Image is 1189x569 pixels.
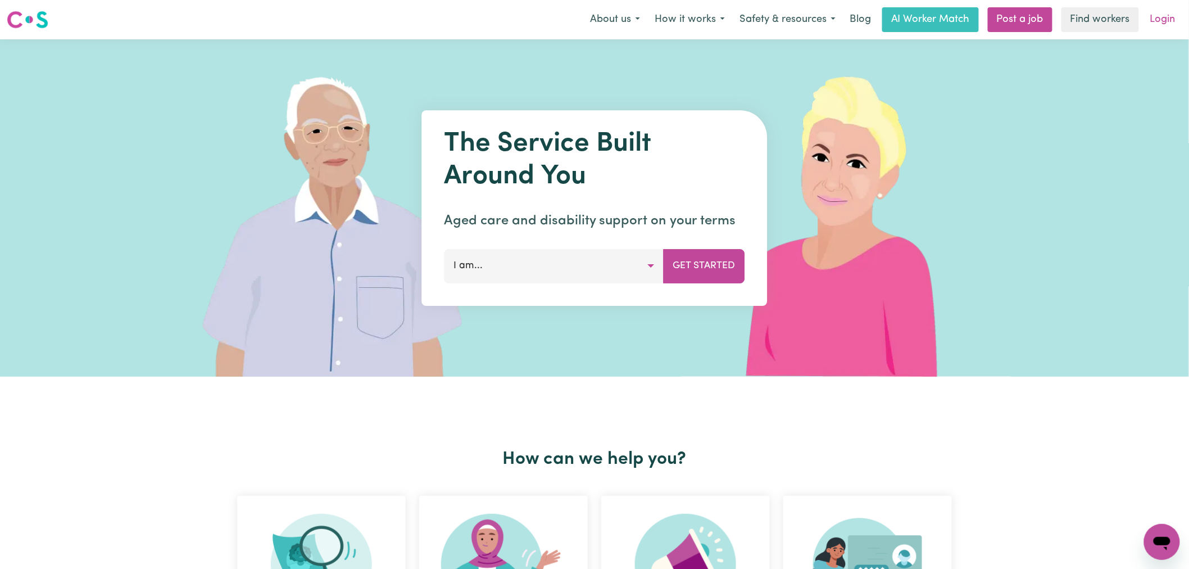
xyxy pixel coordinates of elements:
a: Login [1143,7,1182,32]
button: Safety & resources [732,8,843,31]
img: Careseekers logo [7,10,48,30]
a: Find workers [1061,7,1139,32]
p: Aged care and disability support on your terms [444,211,745,231]
a: Careseekers logo [7,7,48,33]
a: AI Worker Match [882,7,979,32]
a: Blog [843,7,878,32]
button: About us [583,8,647,31]
button: How it works [647,8,732,31]
h1: The Service Built Around You [444,128,745,193]
a: Post a job [988,7,1052,32]
iframe: Button to launch messaging window [1144,524,1180,560]
h2: How can we help you? [230,449,959,470]
button: Get Started [664,249,745,283]
button: I am... [444,249,664,283]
